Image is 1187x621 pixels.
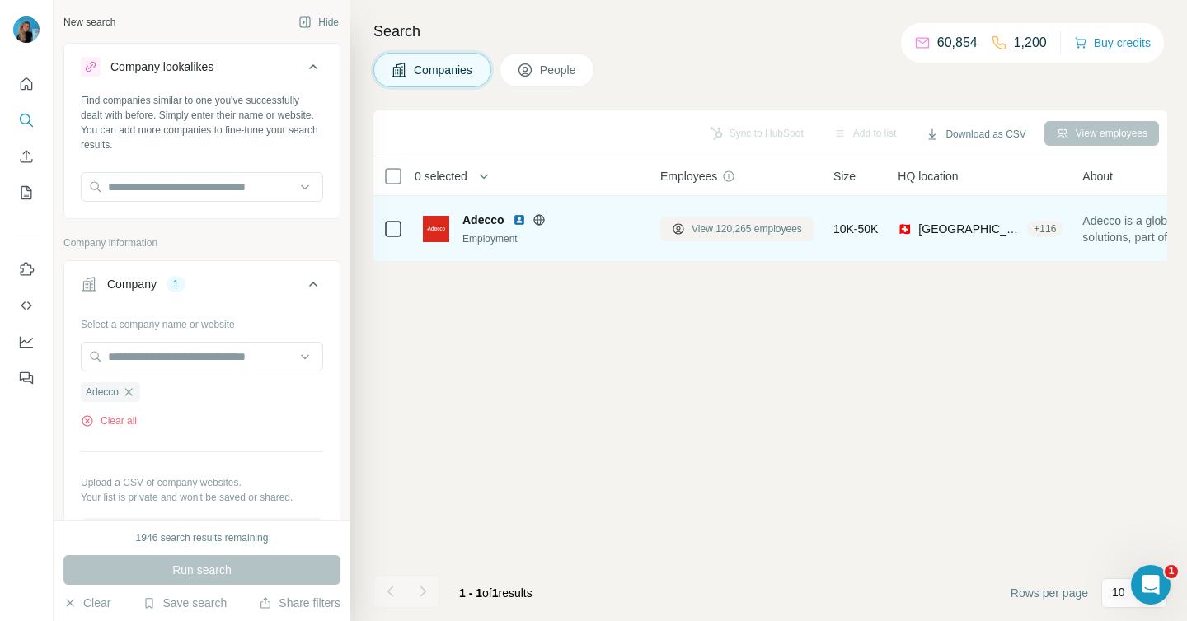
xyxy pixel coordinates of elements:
[13,291,40,320] button: Use Surfe API
[914,122,1037,147] button: Download as CSV
[1027,222,1063,236] div: + 116
[81,490,323,505] p: Your list is private and won't be saved or shared.
[63,236,340,250] p: Company information
[833,168,856,184] span: Size
[692,222,802,236] span: View 120,265 employees
[1011,585,1088,601] span: Rows per page
[13,69,40,99] button: Quick start
[660,217,814,241] button: View 120,265 employees
[1074,31,1151,54] button: Buy credits
[13,142,40,171] button: Enrich CSV
[136,530,269,545] div: 1946 search results remaining
[1112,584,1125,600] p: 10
[937,33,978,53] p: 60,854
[1165,565,1178,578] span: 1
[81,413,137,428] button: Clear all
[64,264,340,310] button: Company1
[462,212,504,228] span: Adecco
[1014,33,1047,53] p: 1,200
[143,595,227,611] button: Save search
[259,595,340,611] button: Share filters
[660,168,717,184] span: Employees
[13,105,40,135] button: Search
[167,277,185,292] div: 1
[107,276,157,292] div: Company
[492,586,499,600] span: 1
[13,327,40,357] button: Dashboard
[462,231,640,246] div: Employment
[81,518,323,548] button: Upload a list of companies
[63,595,110,611] button: Clear
[110,58,213,75] div: Company lookalikes
[13,16,40,43] img: Avatar
[540,62,578,78] span: People
[81,475,323,490] p: Upload a CSV of company websites.
[63,15,115,30] div: New search
[373,20,1167,43] h4: Search
[459,586,533,600] span: results
[86,385,119,399] span: Adecco
[13,254,40,284] button: Use Surfe on LinkedIn
[423,216,449,242] img: Logo of Adecco
[898,221,912,237] span: 🇨🇭
[1131,565,1171,605] iframe: Intercom live chat
[81,93,323,152] div: Find companies similar to one you've successfully dealt with before. Simply enter their name or w...
[482,586,492,600] span: of
[459,586,482,600] span: 1 - 1
[64,47,340,93] button: Company lookalikes
[287,10,350,35] button: Hide
[13,178,40,208] button: My lists
[414,62,474,78] span: Companies
[1082,168,1113,184] span: About
[918,221,1020,237] span: [GEOGRAPHIC_DATA], [GEOGRAPHIC_DATA]
[513,213,526,226] img: LinkedIn logo
[898,168,958,184] span: HQ location
[81,310,323,332] div: Select a company name or website
[13,363,40,393] button: Feedback
[415,168,467,184] span: 0 selected
[833,221,878,237] span: 10K-50K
